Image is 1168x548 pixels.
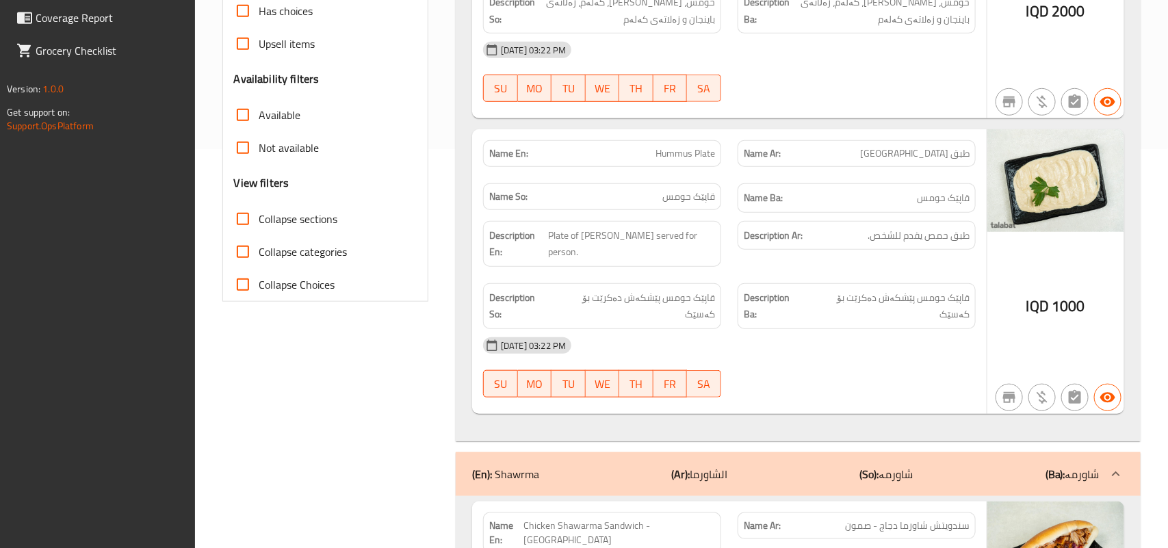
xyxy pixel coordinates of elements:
strong: Description Ba: [744,289,804,323]
button: SA [687,370,721,397]
span: طبق حمص يقدم للشخص. [868,227,970,244]
a: Support.OpsPlatform [7,117,94,135]
strong: Name Ba: [744,190,783,207]
strong: Name Ar: [744,519,781,533]
span: [DATE] 03:22 PM [495,339,571,352]
span: TH [625,79,648,99]
span: Collapse categories [259,244,348,260]
span: TU [557,374,580,394]
p: شاورمە [1046,466,1100,482]
p: Shawrma [472,466,539,482]
button: WE [586,75,620,102]
strong: Description So: [489,289,549,323]
button: TH [619,370,653,397]
span: FR [659,79,682,99]
span: Version: [7,80,40,98]
span: SA [692,374,716,394]
button: Available [1094,88,1121,116]
button: TU [551,75,586,102]
p: شاورمە [860,466,913,482]
span: سندويتش شاورما دجاج - صمون [845,519,970,533]
b: (En): [472,464,492,484]
strong: Name Ar: [744,146,781,161]
span: Plate of hummus served for person. [548,227,715,261]
span: Collapse Choices [259,276,335,293]
button: Purchased item [1028,384,1056,411]
button: SU [483,75,517,102]
span: قاپێک حومس [917,190,970,207]
span: Available [259,107,301,123]
strong: Name En: [489,146,528,161]
span: SA [692,79,716,99]
a: Coverage Report [5,1,195,34]
span: FR [659,374,682,394]
button: MO [518,75,552,102]
span: TU [557,79,580,99]
span: SU [489,79,512,99]
a: Grocery Checklist [5,34,195,67]
span: Upsell items [259,36,315,52]
span: MO [523,79,547,99]
button: FR [653,75,688,102]
img: Master_Pizza_Hummus_Plate638955340065179239.jpg [987,129,1124,232]
span: IQD [1026,293,1049,319]
h3: View filters [234,175,289,191]
span: WE [591,374,614,394]
span: Hummus Plate [656,146,715,161]
span: 1.0.0 [42,80,64,98]
strong: Name So: [489,190,528,204]
span: Get support on: [7,103,70,121]
span: قاپێک حومس پێشکەش دەکرێت بۆ کەسێک [551,289,715,323]
span: Grocery Checklist [36,42,184,59]
button: Not has choices [1061,88,1089,116]
span: قاپێک حومس پێشکەش دەکرێت بۆ کەسێک [807,289,970,323]
span: WE [591,79,614,99]
span: [DATE] 03:22 PM [495,44,571,57]
span: Coverage Report [36,10,184,26]
span: MO [523,374,547,394]
span: Collapse sections [259,211,338,227]
strong: Description Ar: [744,227,803,244]
span: 1000 [1052,293,1085,319]
span: Has choices [259,3,313,19]
button: Purchased item [1028,88,1056,116]
p: الشاورما [671,466,727,482]
span: طبق [GEOGRAPHIC_DATA] [860,146,970,161]
span: Chicken Shawarma Sandwich - [GEOGRAPHIC_DATA] [523,519,715,547]
button: Not branch specific item [996,88,1023,116]
b: (Ba): [1046,464,1065,484]
button: Not branch specific item [996,384,1023,411]
button: SA [687,75,721,102]
b: (Ar): [671,464,690,484]
div: (En): Shawrma(Ar):الشاورما(So):شاورمە(Ba):شاورمە [456,452,1141,496]
button: TU [551,370,586,397]
button: TH [619,75,653,102]
span: TH [625,374,648,394]
button: FR [653,370,688,397]
button: Available [1094,384,1121,411]
button: Not has choices [1061,384,1089,411]
b: (So): [860,464,879,484]
strong: Description En: [489,227,545,261]
h3: Availability filters [234,71,320,87]
span: Not available [259,140,320,156]
button: SU [483,370,517,397]
button: WE [586,370,620,397]
strong: Name En: [489,519,523,547]
button: MO [518,370,552,397]
span: SU [489,374,512,394]
span: قاپێک حومس [662,190,715,204]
